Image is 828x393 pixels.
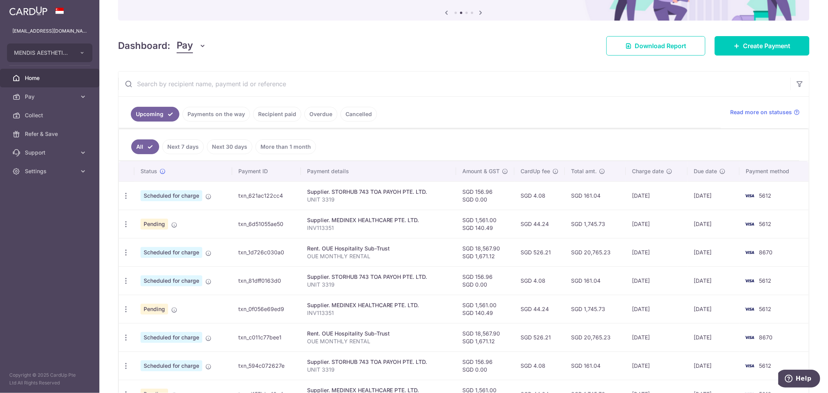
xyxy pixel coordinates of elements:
[232,210,301,238] td: txn_6d51055ae50
[253,107,301,122] a: Recipient paid
[759,277,771,284] span: 5612
[141,219,168,230] span: Pending
[565,238,626,266] td: SGD 20,765.23
[632,167,664,175] span: Charge date
[177,38,193,53] span: Pay
[514,210,565,238] td: SGD 44.24
[118,39,170,53] h4: Dashboard:
[25,167,76,175] span: Settings
[456,181,514,210] td: SGD 156.96 SGD 0.00
[687,181,739,210] td: [DATE]
[759,334,772,341] span: 8670
[694,167,717,175] span: Due date
[307,358,450,366] div: Supplier. STORHUB 743 TOA PAYOH PTE. LTD.
[730,108,800,116] a: Read more on statuses
[626,295,687,323] td: [DATE]
[687,266,739,295] td: [DATE]
[514,323,565,351] td: SGD 526.21
[118,71,790,96] input: Search by recipient name, payment id or reference
[162,139,204,154] a: Next 7 days
[141,360,202,371] span: Scheduled for charge
[307,281,450,289] p: UNIT 3319
[232,323,301,351] td: txn_c011c77bee1
[626,210,687,238] td: [DATE]
[141,304,168,315] span: Pending
[730,108,792,116] span: Read more on statuses
[514,181,565,210] td: SGD 4.08
[687,210,739,238] td: [DATE]
[626,351,687,380] td: [DATE]
[521,167,550,175] span: CardUp fee
[687,351,739,380] td: [DATE]
[565,210,626,238] td: SGD 1,745.73
[232,351,301,380] td: txn_594c072627e
[307,216,450,224] div: Supplier. MEDINEX HEALTHCARE PTE. LTD.
[177,38,207,53] button: Pay
[565,323,626,351] td: SGD 20,765.23
[514,238,565,266] td: SGD 526.21
[742,248,757,257] img: Bank Card
[255,139,316,154] a: More than 1 month
[742,361,757,370] img: Bank Card
[307,245,450,252] div: Rent. OUE Hospitality Sub-Trust
[25,149,76,157] span: Support
[340,107,377,122] a: Cancelled
[626,266,687,295] td: [DATE]
[565,295,626,323] td: SGD 1,745.73
[307,273,450,281] div: Supplier. STORHUB 743 TOA PAYOH PTE. LTD.
[232,161,301,181] th: Payment ID
[25,74,76,82] span: Home
[626,323,687,351] td: [DATE]
[565,181,626,210] td: SGD 161.04
[307,196,450,203] p: UNIT 3319
[743,41,790,50] span: Create Payment
[687,238,739,266] td: [DATE]
[626,181,687,210] td: [DATE]
[715,36,809,56] a: Create Payment
[571,167,597,175] span: Total amt.
[514,351,565,380] td: SGD 4.08
[141,332,202,343] span: Scheduled for charge
[301,161,457,181] th: Payment details
[307,330,450,337] div: Rent. OUE Hospitality Sub-Trust
[14,49,71,57] span: MENDIS AESTHETICS PTE. LTD.
[778,370,820,389] iframe: Opens a widget where you can find more information
[742,304,757,314] img: Bank Card
[742,333,757,342] img: Bank Card
[687,295,739,323] td: [DATE]
[141,167,157,175] span: Status
[456,238,514,266] td: SGD 18,567.90 SGD 1,671.12
[131,139,159,154] a: All
[25,111,76,119] span: Collect
[739,161,809,181] th: Payment method
[759,249,772,256] span: 8670
[456,351,514,380] td: SGD 156.96 SGD 0.00
[307,188,450,196] div: Supplier. STORHUB 743 TOA PAYOH PTE. LTD.
[742,276,757,285] img: Bank Card
[456,266,514,295] td: SGD 156.96 SGD 0.00
[307,366,450,374] p: UNIT 3319
[456,323,514,351] td: SGD 18,567.90 SGD 1,671.12
[131,107,179,122] a: Upcoming
[565,266,626,295] td: SGD 161.04
[141,190,202,201] span: Scheduled for charge
[141,247,202,258] span: Scheduled for charge
[759,306,771,312] span: 5612
[25,130,76,138] span: Refer & Save
[307,224,450,232] p: INV113351
[307,337,450,345] p: OUE MONTHLY RENTAL
[141,275,202,286] span: Scheduled for charge
[606,36,705,56] a: Download Report
[759,221,771,227] span: 5612
[742,191,757,200] img: Bank Card
[207,139,252,154] a: Next 30 days
[759,362,771,369] span: 5612
[626,238,687,266] td: [DATE]
[687,323,739,351] td: [DATE]
[182,107,250,122] a: Payments on the way
[232,181,301,210] td: txn_621ac122cc4
[25,93,76,101] span: Pay
[12,27,87,35] p: [EMAIL_ADDRESS][DOMAIN_NAME]
[456,295,514,323] td: SGD 1,561.00 SGD 140.49
[565,351,626,380] td: SGD 161.04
